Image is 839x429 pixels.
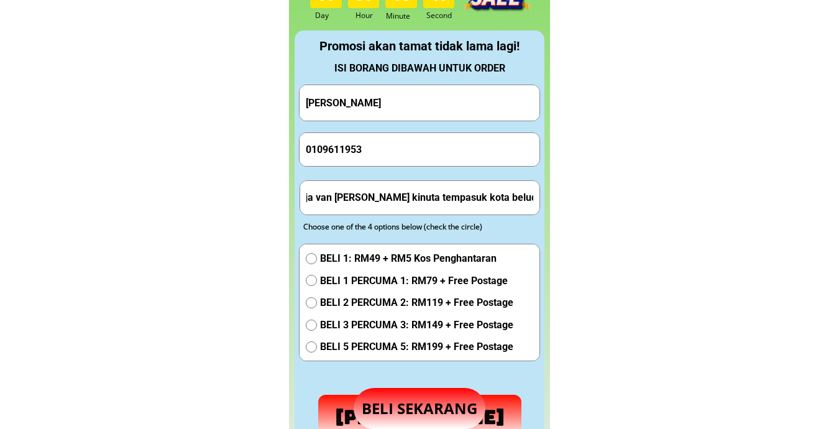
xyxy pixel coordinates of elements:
[303,133,536,166] input: Phone Number/ Nombor Telefon
[320,295,513,311] span: BELI 2 PERCUMA 2: RM119 + Free Postage
[426,9,457,21] h3: Second
[320,273,513,289] span: BELI 1 PERCUMA 1: RM79 + Free Postage
[320,317,513,333] span: BELI 3 PERCUMA 3: RM149 + Free Postage
[355,9,382,21] h3: Hour
[295,36,544,56] div: Promosi akan tamat tidak lama lagi!
[320,339,513,355] span: BELI 5 PERCUMA 5: RM199 + Free Postage
[303,181,537,214] input: Address(Ex: 52 Jalan Wirawati 7, Maluri, 55100 Kuala Lumpur)
[303,221,513,233] div: Choose one of the 4 options below (check the circle)
[386,10,420,22] h3: Minute
[315,9,347,21] h3: Day
[303,85,536,121] input: Your Full Name/ Nama Penuh
[295,60,544,76] div: ISI BORANG DIBAWAH UNTUK ORDER
[354,388,485,429] p: BELI SEKARANG
[320,251,513,267] span: BELI 1: RM49 + RM5 Kos Penghantaran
